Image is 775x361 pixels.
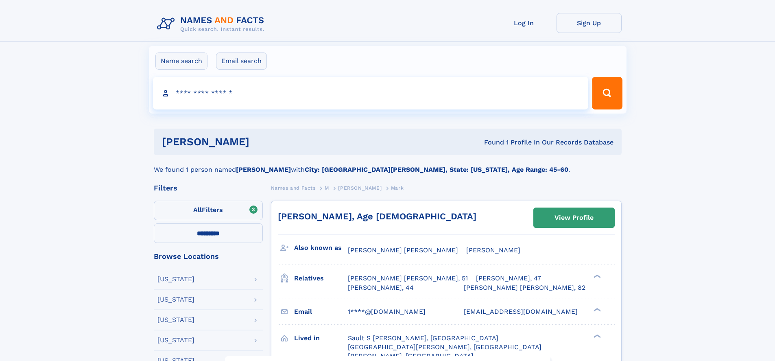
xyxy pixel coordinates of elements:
[534,208,614,228] a: View Profile
[476,274,541,283] a: [PERSON_NAME], 47
[338,183,382,193] a: [PERSON_NAME]
[348,283,414,292] a: [PERSON_NAME], 44
[294,241,348,255] h3: Also known as
[338,185,382,191] span: [PERSON_NAME]
[154,184,263,192] div: Filters
[193,206,202,214] span: All
[348,343,541,351] span: [GEOGRAPHIC_DATA][PERSON_NAME], [GEOGRAPHIC_DATA]
[464,283,585,292] a: [PERSON_NAME] [PERSON_NAME], 82
[348,274,468,283] a: [PERSON_NAME] [PERSON_NAME], 51
[491,13,557,33] a: Log In
[367,138,613,147] div: Found 1 Profile In Our Records Database
[348,246,458,254] span: [PERSON_NAME] [PERSON_NAME]
[278,211,476,221] a: [PERSON_NAME], Age [DEMOGRAPHIC_DATA]
[216,53,267,70] label: Email search
[154,201,263,220] label: Filters
[305,166,568,173] b: City: [GEOGRAPHIC_DATA][PERSON_NAME], State: [US_STATE], Age Range: 45-60
[157,317,194,323] div: [US_STATE]
[555,208,594,227] div: View Profile
[466,246,520,254] span: [PERSON_NAME]
[155,53,207,70] label: Name search
[294,331,348,345] h3: Lived in
[325,183,329,193] a: M
[592,333,601,339] div: ❯
[157,337,194,343] div: [US_STATE]
[157,276,194,282] div: [US_STATE]
[348,352,474,360] span: [PERSON_NAME], [GEOGRAPHIC_DATA]
[154,155,622,175] div: We found 1 person named with .
[154,13,271,35] img: Logo Names and Facts
[557,13,622,33] a: Sign Up
[154,253,263,260] div: Browse Locations
[294,271,348,285] h3: Relatives
[348,334,498,342] span: Sault S [PERSON_NAME], [GEOGRAPHIC_DATA]
[325,185,329,191] span: M
[236,166,291,173] b: [PERSON_NAME]
[592,77,622,109] button: Search Button
[464,308,578,315] span: [EMAIL_ADDRESS][DOMAIN_NAME]
[162,137,367,147] h1: [PERSON_NAME]
[592,307,601,312] div: ❯
[157,296,194,303] div: [US_STATE]
[592,274,601,279] div: ❯
[391,185,404,191] span: Mark
[153,77,589,109] input: search input
[271,183,316,193] a: Names and Facts
[294,305,348,319] h3: Email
